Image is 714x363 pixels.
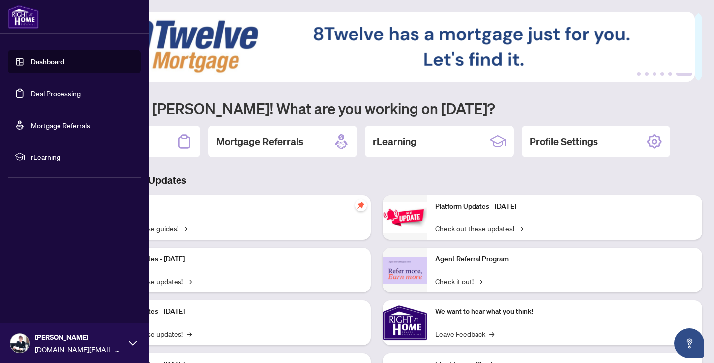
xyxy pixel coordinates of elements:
a: Deal Processing [31,89,81,98]
button: 1 [637,72,641,76]
button: 6 [676,72,692,76]
span: → [477,276,482,287]
img: Slide 5 [52,12,695,82]
button: 3 [653,72,656,76]
p: Platform Updates - [DATE] [104,254,363,265]
img: Platform Updates - June 23, 2025 [383,202,427,233]
p: Platform Updates - [DATE] [104,306,363,317]
span: → [187,328,192,339]
span: → [182,223,187,234]
h3: Brokerage & Industry Updates [52,173,702,187]
img: We want to hear what you think! [383,300,427,345]
img: logo [8,5,39,29]
h2: Profile Settings [530,135,598,148]
p: Self-Help [104,201,363,212]
button: 2 [645,72,649,76]
h2: Mortgage Referrals [216,135,303,148]
button: Open asap [674,328,704,358]
span: [DOMAIN_NAME][EMAIL_ADDRESS][DOMAIN_NAME] [35,344,124,355]
img: Profile Icon [10,334,29,353]
a: Leave Feedback→ [435,328,494,339]
span: → [489,328,494,339]
h2: rLearning [373,135,416,148]
span: pushpin [355,199,367,211]
p: Agent Referral Program [435,254,694,265]
span: → [187,276,192,287]
a: Mortgage Referrals [31,121,90,130]
a: Dashboard [31,57,64,66]
button: 4 [660,72,664,76]
h1: Welcome back [PERSON_NAME]! What are you working on [DATE]? [52,99,702,118]
img: Agent Referral Program [383,257,427,284]
span: rLearning [31,151,134,162]
span: → [518,223,523,234]
button: 5 [668,72,672,76]
a: Check out these updates!→ [435,223,523,234]
p: Platform Updates - [DATE] [435,201,694,212]
span: [PERSON_NAME] [35,332,124,343]
p: We want to hear what you think! [435,306,694,317]
a: Check it out!→ [435,276,482,287]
